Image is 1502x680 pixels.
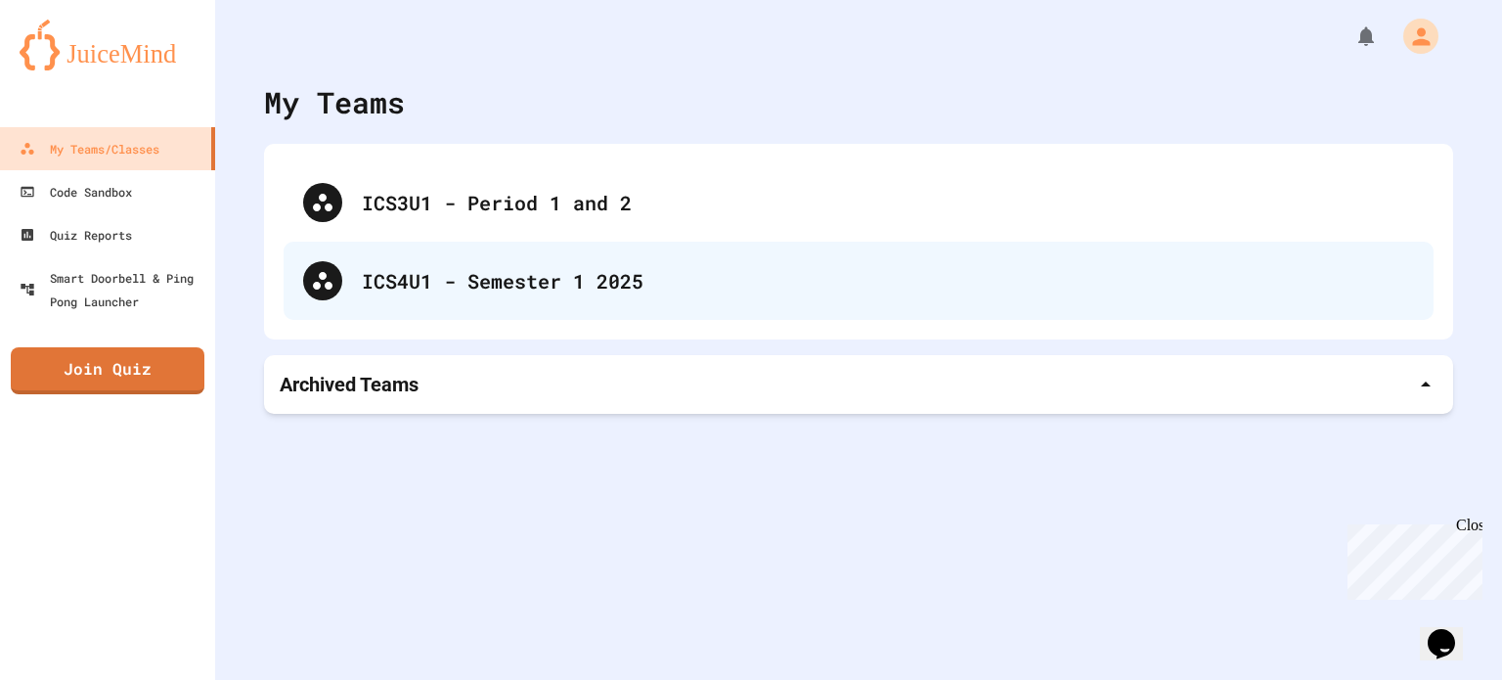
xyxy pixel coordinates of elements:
p: Archived Teams [280,371,419,398]
div: Smart Doorbell & Ping Pong Launcher [20,266,207,313]
img: logo-orange.svg [20,20,196,70]
div: Code Sandbox [20,180,132,204]
a: Join Quiz [11,347,204,394]
div: ICS3U1 - Period 1 and 2 [284,163,1434,242]
div: ICS4U1 - Semester 1 2025 [284,242,1434,320]
iframe: chat widget [1340,517,1482,600]
div: My Teams [264,80,405,124]
iframe: chat widget [1420,602,1482,660]
div: My Teams/Classes [20,137,159,160]
div: Quiz Reports [20,223,132,247]
div: ICS3U1 - Period 1 and 2 [362,188,1414,217]
div: Chat with us now!Close [8,8,135,124]
div: My Notifications [1318,20,1383,53]
div: ICS4U1 - Semester 1 2025 [362,266,1414,295]
div: My Account [1383,14,1443,59]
